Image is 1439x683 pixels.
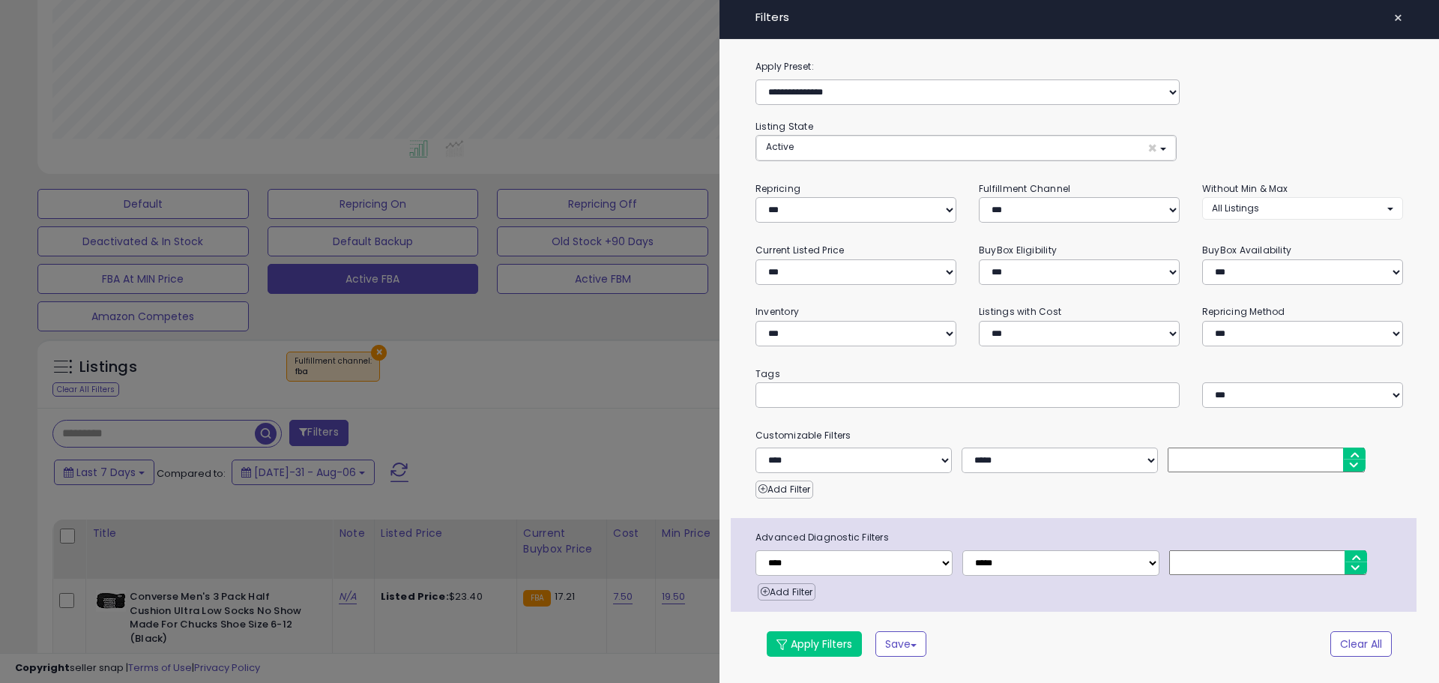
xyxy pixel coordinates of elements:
[1393,7,1403,28] span: ×
[766,140,794,153] span: Active
[744,366,1414,382] small: Tags
[979,305,1061,318] small: Listings with Cost
[1202,197,1403,219] button: All Listings
[758,583,815,601] button: Add Filter
[755,182,800,195] small: Repricing
[979,244,1057,256] small: BuyBox Eligibility
[1202,305,1285,318] small: Repricing Method
[756,136,1176,160] button: Active ×
[1202,182,1288,195] small: Without Min & Max
[755,481,813,499] button: Add Filter
[1387,7,1409,28] button: ×
[755,11,1403,24] h4: Filters
[755,120,813,133] small: Listing State
[744,529,1417,546] span: Advanced Diagnostic Filters
[1330,631,1392,657] button: Clear All
[767,631,862,657] button: Apply Filters
[979,182,1070,195] small: Fulfillment Channel
[1202,244,1291,256] small: BuyBox Availability
[755,244,844,256] small: Current Listed Price
[755,305,799,318] small: Inventory
[744,427,1414,444] small: Customizable Filters
[1147,140,1157,156] span: ×
[744,58,1414,75] label: Apply Preset:
[1212,202,1259,214] span: All Listings
[875,631,926,657] button: Save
